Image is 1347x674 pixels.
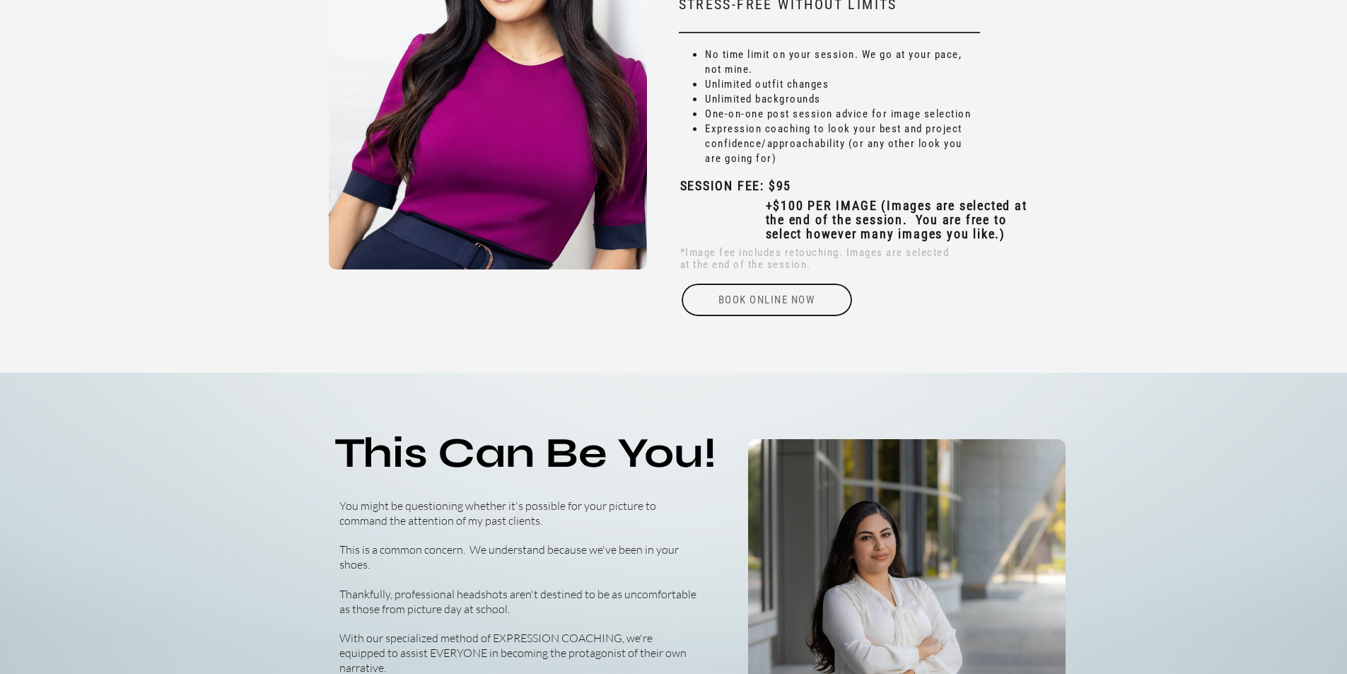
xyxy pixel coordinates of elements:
a: HOME [697,19,757,33]
li: Unlimited backgrounds [704,92,980,107]
li: Expression coaching to look your best and project confidence/approachability (or any other look y... [704,122,980,166]
a: ABOUT US [906,19,967,33]
a: CONTACT [982,19,1040,33]
a: PORTFOLIO & PRICING [766,19,890,33]
a: Outdoor Portrait (i.e. Senior, Family) [1006,49,1086,74]
h2: This Can Be You! [334,432,796,488]
b: +$100 PER IMAGE (Images are selected at the end of the session. You are free to select however ma... [766,198,1027,241]
h3: *Image fee includes retouching. Images are selected at the end of the session. [680,247,957,273]
li: Unlimited outfit changes [704,77,980,92]
li: One-on-one post session advice for image selection [704,107,980,122]
li: No time limit on your session. We go at your pace, not mine. [704,47,980,77]
a: BLOG [1046,19,1081,33]
a: Book online Now [680,284,853,316]
b: SESSION FEE: $95 [680,178,792,193]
